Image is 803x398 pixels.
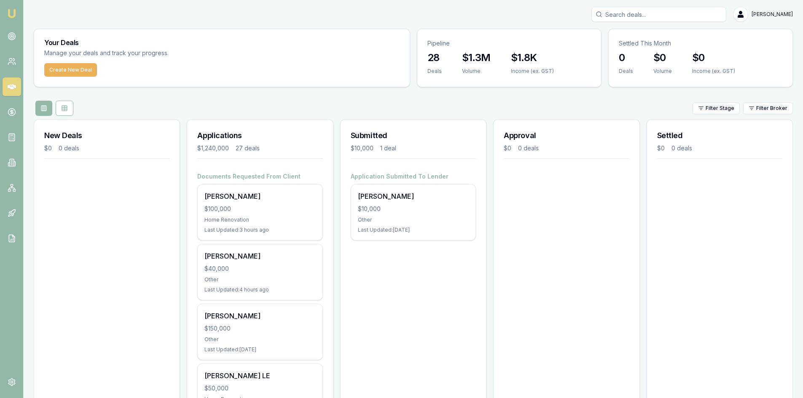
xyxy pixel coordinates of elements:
[518,144,539,152] div: 0 deals
[358,216,469,223] div: Other
[351,172,476,181] h4: Application Submitted To Lender
[204,324,315,333] div: $150,000
[671,144,692,152] div: 0 deals
[358,205,469,213] div: $10,000
[591,7,726,22] input: Search deals
[204,384,315,393] div: $50,000
[511,51,554,64] h3: $1.8K
[204,311,315,321] div: [PERSON_NAME]
[236,144,260,152] div: 27 deals
[204,205,315,213] div: $100,000
[653,68,672,75] div: Volume
[504,130,629,142] h3: Approval
[692,51,735,64] h3: $0
[44,144,52,152] div: $0
[427,51,442,64] h3: 28
[427,68,442,75] div: Deals
[204,346,315,353] div: Last Updated: [DATE]
[7,8,17,19] img: emu-icon-u.png
[756,105,787,112] span: Filter Broker
[204,276,315,283] div: Other
[197,144,229,152] div: $1,240,000
[351,130,476,142] h3: Submitted
[380,144,396,152] div: 1 deal
[204,191,315,201] div: [PERSON_NAME]
[653,51,672,64] h3: $0
[462,68,491,75] div: Volume
[44,48,260,58] p: Manage your deals and track your progress.
[619,51,633,64] h3: 0
[358,191,469,201] div: [PERSON_NAME]
[752,11,793,18] span: [PERSON_NAME]
[619,68,633,75] div: Deals
[59,144,79,152] div: 0 deals
[743,102,793,114] button: Filter Broker
[197,130,322,142] h3: Applications
[204,227,315,233] div: Last Updated: 3 hours ago
[462,51,491,64] h3: $1.3M
[657,130,782,142] h3: Settled
[693,102,740,114] button: Filter Stage
[351,144,373,152] div: $10,000
[706,105,734,112] span: Filter Stage
[511,68,554,75] div: Income (ex. GST)
[204,336,315,343] div: Other
[204,371,315,381] div: [PERSON_NAME] LE
[427,39,591,48] p: Pipeline
[619,39,782,48] p: Settled This Month
[204,264,315,273] div: $40,000
[504,144,511,152] div: $0
[358,227,469,233] div: Last Updated: [DATE]
[44,130,169,142] h3: New Deals
[204,251,315,261] div: [PERSON_NAME]
[197,172,322,181] h4: Documents Requested From Client
[204,286,315,293] div: Last Updated: 4 hours ago
[44,63,97,77] button: Create New Deal
[692,68,735,75] div: Income (ex. GST)
[44,39,400,46] h3: Your Deals
[657,144,665,152] div: $0
[204,216,315,223] div: Home Renovation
